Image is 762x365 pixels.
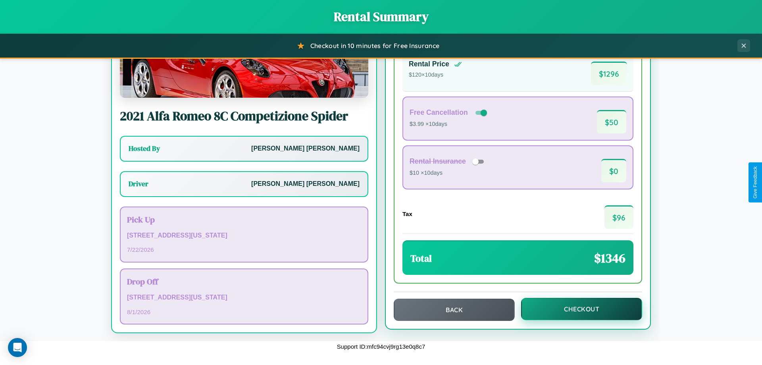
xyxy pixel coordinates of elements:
div: Open Intercom Messenger [8,338,27,357]
p: [STREET_ADDRESS][US_STATE] [127,292,361,303]
span: $ 96 [604,205,633,229]
p: Support ID: mfc94cvj9rg13e0q8c7 [337,341,425,352]
h2: 2021 Alfa Romeo 8C Competizione Spider [120,107,368,125]
span: Checkout in 10 minutes for Free Insurance [310,42,439,50]
h4: Tax [402,211,412,217]
h3: Pick Up [127,214,361,225]
h3: Drop Off [127,276,361,287]
button: Back [394,299,515,321]
p: $ 120 × 10 days [409,70,462,80]
p: [PERSON_NAME] [PERSON_NAME] [251,178,360,190]
h3: Hosted By [129,144,160,153]
span: $ 0 [601,159,626,182]
p: $3.99 × 10 days [410,119,489,129]
div: Give Feedback [752,166,758,199]
h4: Rental Price [409,60,449,68]
h3: Total [410,252,432,265]
p: $10 × 10 days [410,168,487,178]
span: $ 1296 [591,62,627,85]
h3: Driver [129,179,148,189]
h4: Rental Insurance [410,157,466,166]
p: [STREET_ADDRESS][US_STATE] [127,230,361,241]
h1: Rental Summary [8,8,754,25]
p: 7 / 22 / 2026 [127,244,361,255]
p: [PERSON_NAME] [PERSON_NAME] [251,143,360,154]
span: $ 1346 [594,249,625,267]
h4: Free Cancellation [410,108,468,117]
button: Checkout [521,298,642,320]
span: $ 50 [597,110,626,133]
p: 8 / 1 / 2026 [127,307,361,317]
